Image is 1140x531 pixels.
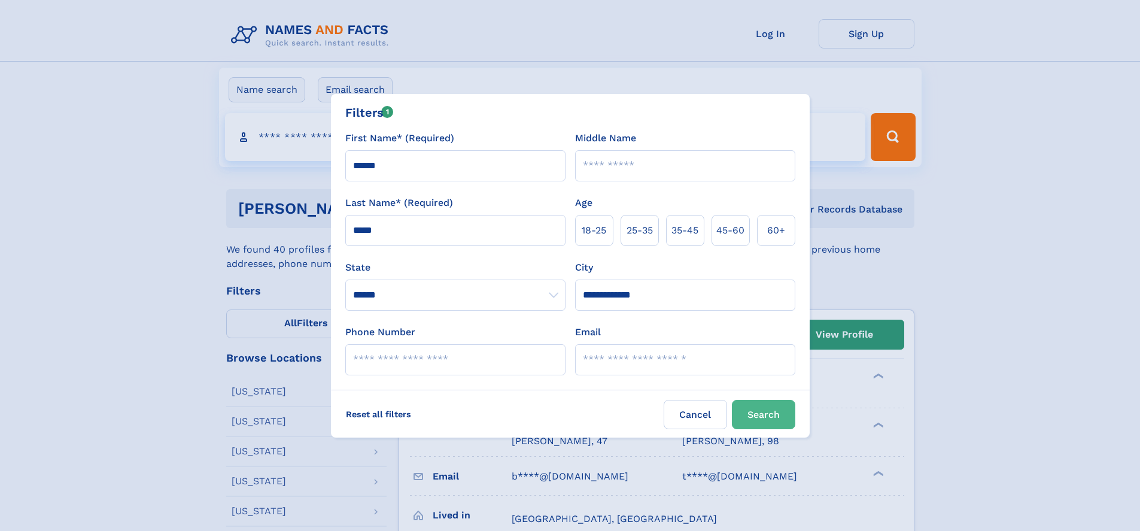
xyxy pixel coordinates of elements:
[716,223,744,238] span: 45‑60
[345,104,394,122] div: Filters
[345,325,415,339] label: Phone Number
[338,400,419,429] label: Reset all filters
[345,131,454,145] label: First Name* (Required)
[345,196,453,210] label: Last Name* (Required)
[582,223,606,238] span: 18‑25
[575,196,592,210] label: Age
[664,400,727,429] label: Cancel
[627,223,653,238] span: 25‑35
[767,223,785,238] span: 60+
[575,131,636,145] label: Middle Name
[732,400,795,429] button: Search
[671,223,698,238] span: 35‑45
[575,325,601,339] label: Email
[575,260,593,275] label: City
[345,260,566,275] label: State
